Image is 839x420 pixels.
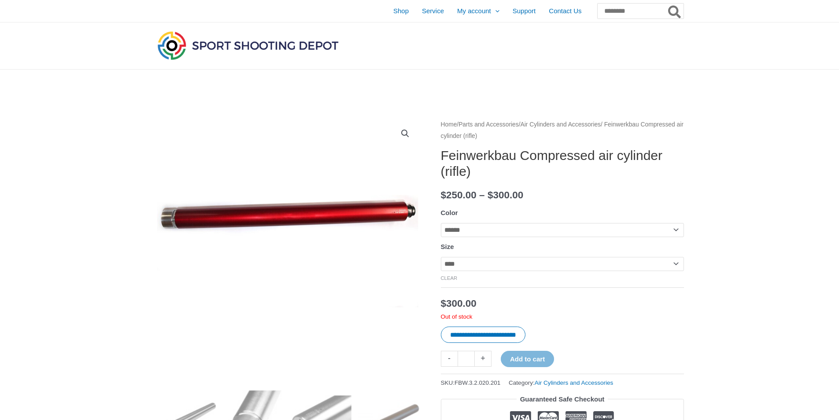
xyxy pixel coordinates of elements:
img: Sport Shooting Depot [155,29,340,62]
label: Color [441,209,458,216]
bdi: 300.00 [441,298,477,309]
span: SKU: [441,377,501,388]
button: Search [666,4,684,19]
button: Add to cart [501,351,554,367]
a: Air Cylinders and Accessories [521,121,601,128]
h1: Feinwerkbau Compressed air cylinder (rifle) [441,148,684,179]
bdi: 250.00 [441,190,477,201]
a: + [475,351,492,366]
bdi: 300.00 [488,190,523,201]
span: $ [441,190,447,201]
a: Air Cylinders and Accessories [535,379,614,386]
a: Clear options [441,275,458,281]
span: Category: [509,377,613,388]
span: $ [488,190,493,201]
label: Size [441,243,454,250]
a: Parts and Accessories [458,121,519,128]
span: FBW.3.2.020.201 [455,379,500,386]
p: Out of stock [441,313,684,321]
span: $ [441,298,447,309]
input: Product quantity [458,351,475,366]
nav: Breadcrumb [441,119,684,141]
a: - [441,351,458,366]
a: Home [441,121,457,128]
span: – [479,190,485,201]
legend: Guaranteed Safe Checkout [517,393,608,405]
a: View full-screen image gallery [397,126,413,141]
